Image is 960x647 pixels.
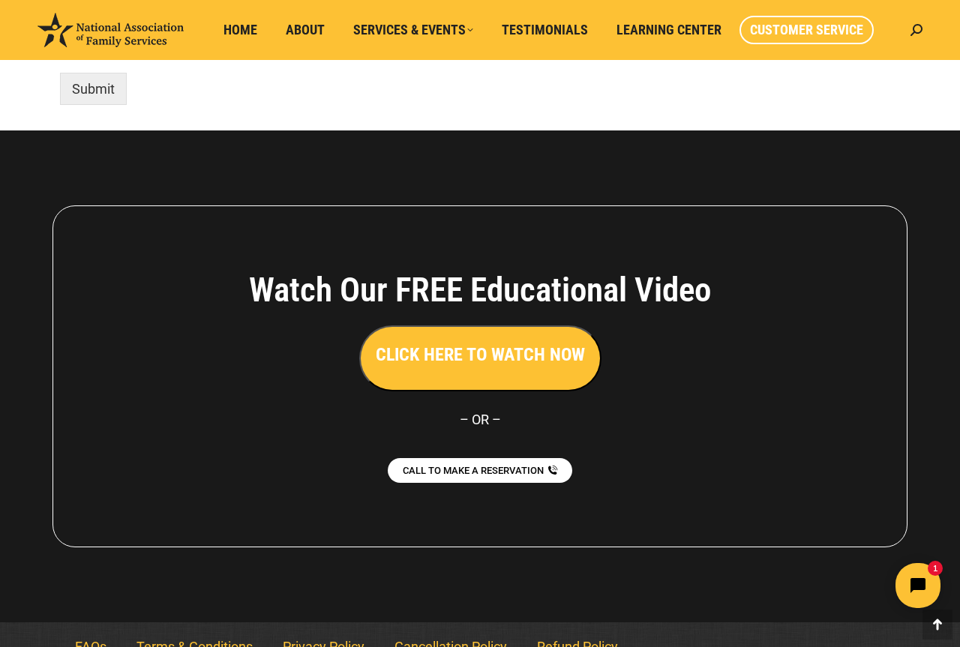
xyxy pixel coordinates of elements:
span: – OR – [460,412,501,427]
span: Learning Center [616,22,721,38]
a: About [275,16,335,44]
a: Customer Service [739,16,874,44]
a: Home [213,16,268,44]
span: Services & Events [353,22,473,38]
a: Learning Center [606,16,732,44]
a: CLICK HERE TO WATCH NOW [359,348,601,364]
a: Testimonials [491,16,598,44]
button: Submit [60,73,127,105]
img: National Association of Family Services [37,13,184,47]
span: CALL TO MAKE A RESERVATION [403,466,544,475]
a: CALL TO MAKE A RESERVATION [388,458,572,483]
span: Home [223,22,257,38]
span: Customer Service [750,22,863,38]
h4: Watch Our FREE Educational Video [166,270,794,310]
span: Testimonials [502,22,588,38]
span: About [286,22,325,38]
h3: CLICK HERE TO WATCH NOW [376,342,585,367]
button: CLICK HERE TO WATCH NOW [359,325,601,391]
iframe: Tidio Chat [695,550,953,621]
